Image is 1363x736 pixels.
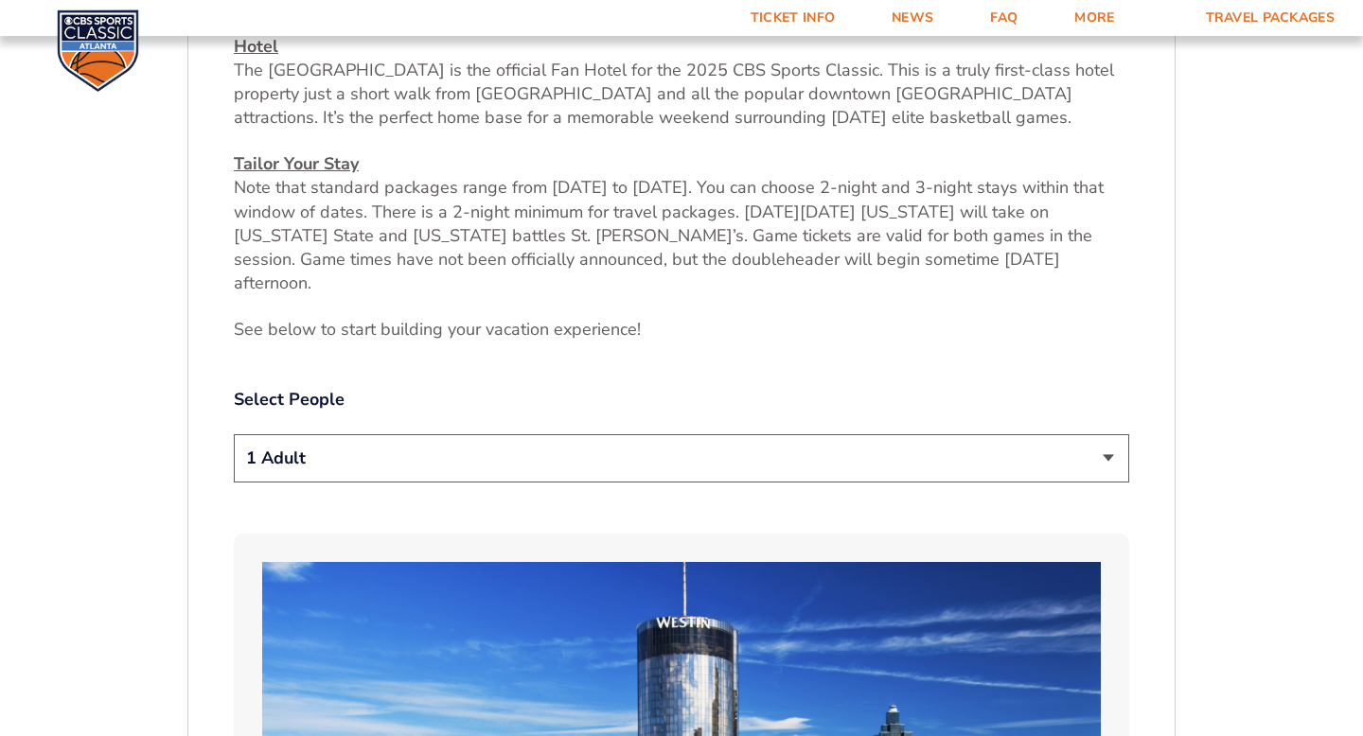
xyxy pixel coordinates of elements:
u: Hotel [234,35,278,58]
label: Select People [234,388,1129,412]
img: CBS Sports Classic [57,9,139,92]
p: The [GEOGRAPHIC_DATA] is the official Fan Hotel for the 2025 CBS Sports Classic. This is a truly ... [234,35,1129,131]
u: Tailor Your Stay [234,152,359,175]
p: See below to start building your vacation experience! [234,318,1129,342]
p: Note that standard packages range from [DATE] to [DATE]. You can choose 2-night and 3-night stays... [234,152,1129,295]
